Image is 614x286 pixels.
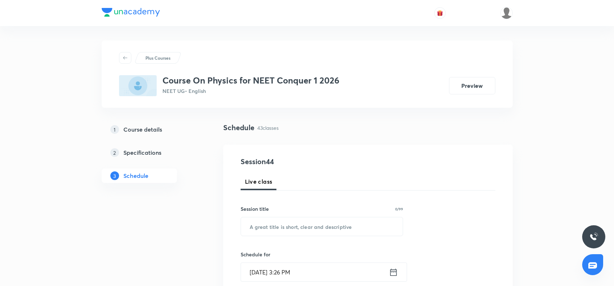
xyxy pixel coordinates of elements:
[102,145,200,160] a: 2Specifications
[145,55,170,61] p: Plus Courses
[162,87,339,95] p: NEET UG • English
[119,75,157,96] img: F10291D6-CB5A-45CA-9BEB-6973DB09C66F_plus.png
[245,177,272,186] span: Live class
[110,148,119,157] p: 2
[589,232,598,241] img: ttu
[437,10,443,16] img: avatar
[110,171,119,180] p: 3
[162,75,339,86] h3: Course On Physics for NEET Conquer 1 2026
[241,251,403,258] h6: Schedule for
[123,148,161,157] h5: Specifications
[123,125,162,134] h5: Course details
[223,122,254,133] h4: Schedule
[449,77,495,94] button: Preview
[257,124,279,132] p: 43 classes
[241,205,269,213] h6: Session title
[102,122,200,137] a: 1Course details
[241,217,403,236] input: A great title is short, clear and descriptive
[102,8,160,18] a: Company Logo
[123,171,148,180] h5: Schedule
[241,156,373,167] h4: Session 44
[500,7,513,19] img: Huzaiff
[110,125,119,134] p: 1
[434,7,446,19] button: avatar
[102,8,160,17] img: Company Logo
[395,207,403,211] p: 0/99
